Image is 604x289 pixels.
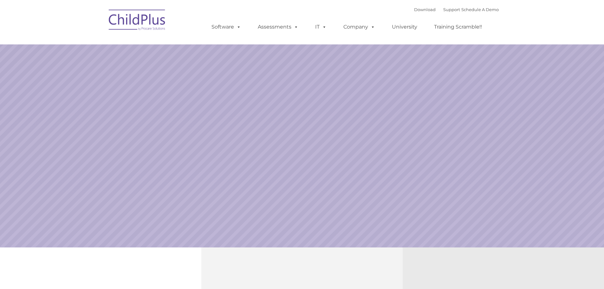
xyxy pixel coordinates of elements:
a: Training Scramble!! [428,21,488,33]
img: ChildPlus by Procare Solutions [106,5,169,37]
a: IT [309,21,333,33]
a: Company [337,21,381,33]
font: | [414,7,499,12]
a: Assessments [251,21,305,33]
a: University [386,21,424,33]
a: Download [414,7,436,12]
a: Support [443,7,460,12]
a: Software [205,21,247,33]
a: Schedule A Demo [461,7,499,12]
